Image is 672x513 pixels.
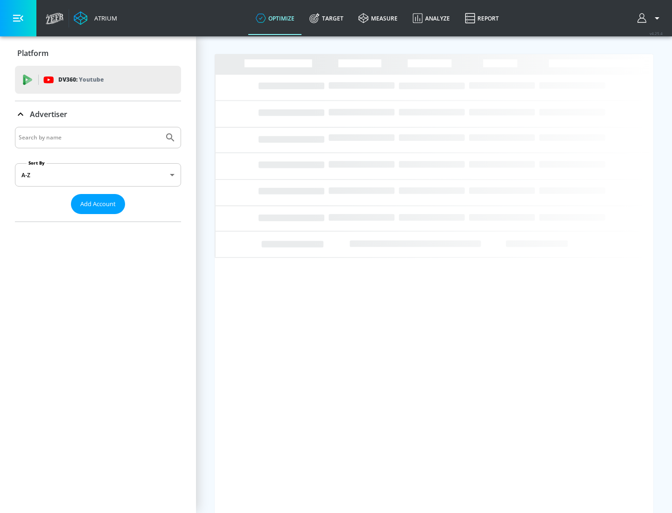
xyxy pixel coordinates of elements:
div: Atrium [91,14,117,22]
button: Add Account [71,194,125,214]
div: DV360: Youtube [15,66,181,94]
a: Analyze [405,1,457,35]
p: Advertiser [30,109,67,119]
p: DV360: [58,75,104,85]
div: A-Z [15,163,181,187]
a: measure [351,1,405,35]
a: Report [457,1,506,35]
a: Target [302,1,351,35]
div: Platform [15,40,181,66]
span: v 4.25.4 [650,31,663,36]
a: optimize [248,1,302,35]
p: Platform [17,48,49,58]
span: Add Account [80,199,116,209]
label: Sort By [27,160,47,166]
p: Youtube [79,75,104,84]
a: Atrium [74,11,117,25]
div: Advertiser [15,127,181,222]
input: Search by name [19,132,160,144]
div: Advertiser [15,101,181,127]
nav: list of Advertiser [15,214,181,222]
